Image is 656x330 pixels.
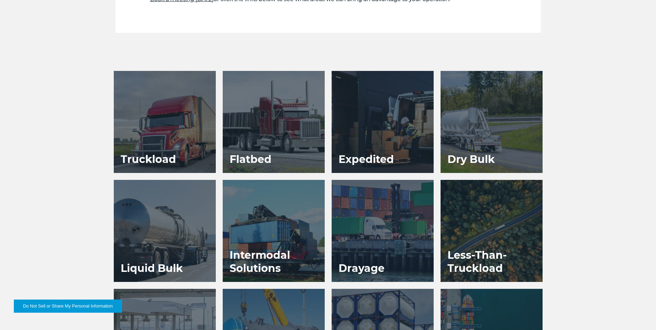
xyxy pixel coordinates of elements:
[441,180,543,282] a: Less-Than-Truckload
[114,71,216,173] a: Truckload
[14,300,122,313] button: Do Not Sell or Share My Personal Information
[223,242,325,282] h3: Intermodal Solutions
[223,71,325,173] a: Flatbed
[223,180,325,282] a: Intermodal Solutions
[114,180,216,282] a: Liquid Bulk
[114,255,190,282] h3: Liquid Bulk
[332,71,434,173] a: Expedited
[332,180,434,282] a: Drayage
[332,255,391,282] h3: Drayage
[114,146,183,173] h3: Truckload
[332,146,401,173] h3: Expedited
[441,146,502,173] h3: Dry Bulk
[441,242,543,282] h3: Less-Than-Truckload
[441,71,543,173] a: Dry Bulk
[223,146,278,173] h3: Flatbed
